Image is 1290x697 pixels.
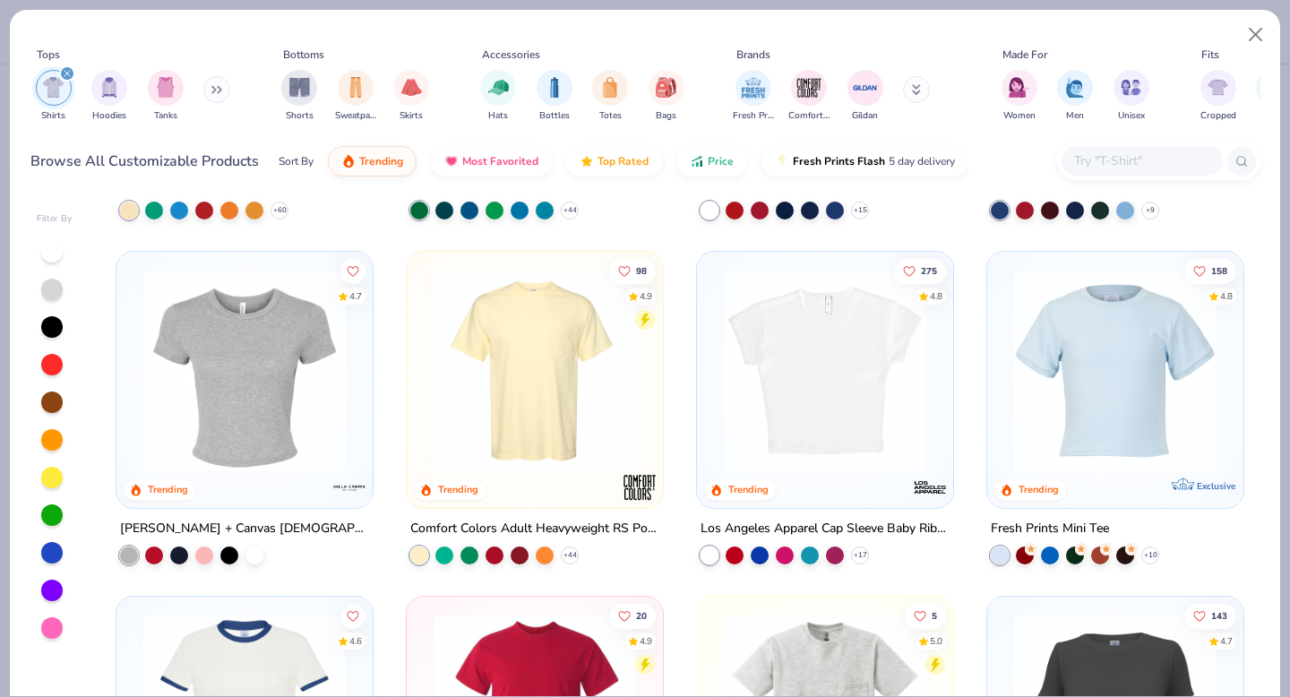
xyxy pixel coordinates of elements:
span: Unisex [1118,109,1145,123]
button: Close [1239,18,1273,52]
div: filter for Bags [649,70,684,123]
div: Browse All Customizable Products [30,151,259,172]
img: Tanks Image [156,77,176,98]
img: trending.gif [341,154,356,168]
div: 5.0 [930,634,942,648]
div: filter for Comfort Colors [788,70,830,123]
button: Fresh Prints Flash5 day delivery [761,146,968,176]
div: filter for Women [1002,70,1037,123]
button: filter button [649,70,684,123]
div: filter for Shorts [281,70,317,123]
img: f2707318-0607-4e9d-8b72-fe22b32ef8d9 [645,270,865,472]
span: 20 [636,611,647,620]
span: Bags [656,109,676,123]
img: Skirts Image [401,77,422,98]
img: Comfort Colors Image [795,74,822,101]
span: + 60 [273,205,287,216]
span: Skirts [400,109,423,123]
span: + 9 [1146,205,1155,216]
img: Fresh Prints Image [740,74,767,101]
button: Top Rated [566,146,662,176]
button: Trending [328,146,417,176]
span: 5 day delivery [889,151,955,172]
button: filter button [537,70,572,123]
span: Totes [599,109,622,123]
span: Fresh Prints [733,109,774,123]
div: Filter By [37,212,73,226]
span: 98 [636,266,647,275]
div: filter for Shirts [36,70,72,123]
div: Accessories [482,47,540,63]
img: dcfe7741-dfbe-4acc-ad9a-3b0f92b71621 [1005,270,1225,472]
div: 4.7 [1220,634,1233,648]
div: Sort By [279,153,314,169]
span: Hats [488,109,508,123]
div: Fresh Prints Mini Tee [991,517,1109,539]
div: filter for Hats [480,70,516,123]
span: Comfort Colors [788,109,830,123]
button: filter button [1057,70,1093,123]
button: Like [894,258,946,283]
img: Cropped Image [1208,77,1228,98]
button: Like [1184,258,1236,283]
img: Shirts Image [43,77,64,98]
button: filter button [281,70,317,123]
img: Hats Image [488,77,509,98]
span: Shorts [286,109,314,123]
span: Bottles [539,109,570,123]
div: Comfort Colors Adult Heavyweight RS Pocket T-Shirt [410,517,659,539]
div: Brands [736,47,770,63]
div: 4.8 [1220,289,1233,303]
button: Most Favorited [431,146,552,176]
button: Like [1184,603,1236,628]
span: Trending [359,154,403,168]
img: Shorts Image [289,77,310,98]
img: flash.gif [775,154,789,168]
img: 284e3bdb-833f-4f21-a3b0-720291adcbd9 [425,270,645,472]
div: filter for Skirts [393,70,429,123]
span: 158 [1211,266,1227,275]
img: Women Image [1009,77,1029,98]
button: filter button [480,70,516,123]
button: filter button [1002,70,1037,123]
button: filter button [788,70,830,123]
span: Shirts [41,109,65,123]
div: [PERSON_NAME] + Canvas [DEMOGRAPHIC_DATA]' Micro Ribbed Baby Tee [120,517,369,539]
button: filter button [847,70,883,123]
button: Like [609,603,656,628]
button: Like [905,603,946,628]
button: filter button [733,70,774,123]
span: Price [708,154,734,168]
img: Bella + Canvas logo [331,469,367,504]
img: Unisex Image [1121,77,1141,98]
div: Fits [1201,47,1219,63]
span: Tanks [154,109,177,123]
div: filter for Fresh Prints [733,70,774,123]
button: Like [341,258,366,283]
button: Like [341,603,366,628]
img: Bottles Image [545,77,564,98]
div: filter for Tanks [148,70,184,123]
button: filter button [335,70,376,123]
div: filter for Men [1057,70,1093,123]
div: filter for Unisex [1114,70,1149,123]
span: Hoodies [92,109,126,123]
img: most_fav.gif [444,154,459,168]
span: 143 [1211,611,1227,620]
img: Los Angeles Apparel logo [912,469,948,504]
span: Top Rated [598,154,649,168]
button: filter button [1200,70,1236,123]
div: Made For [1002,47,1047,63]
img: Sweatpants Image [346,77,365,98]
div: filter for Hoodies [91,70,127,123]
div: 4.9 [640,634,652,648]
div: 4.8 [930,289,942,303]
span: Sweatpants [335,109,376,123]
img: Men Image [1065,77,1085,98]
span: + 10 [1143,549,1157,560]
img: aa15adeb-cc10-480b-b531-6e6e449d5067 [134,270,355,472]
div: Tops [37,47,60,63]
img: Comfort Colors logo [622,469,658,504]
div: 4.6 [350,634,363,648]
span: Most Favorited [462,154,538,168]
